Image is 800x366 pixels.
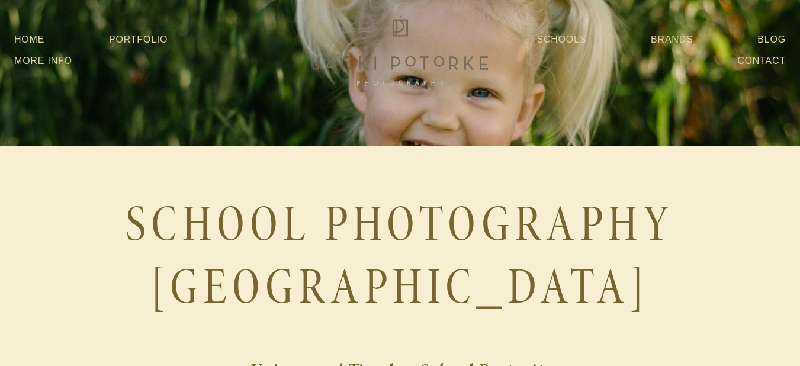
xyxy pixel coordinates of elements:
a: Blog [757,29,786,50]
a: Schools [536,29,586,50]
a: Contact [737,50,786,72]
h1: SCHOOL PHOTOGRAPHY [GEOGRAPHIC_DATA] [14,193,786,318]
a: Portfolio [109,34,168,44]
a: Home [14,29,44,50]
a: Brands [651,29,693,50]
a: More Info [14,50,72,72]
img: Jacki Potorke Sacramento Family Photographer [306,12,495,88]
